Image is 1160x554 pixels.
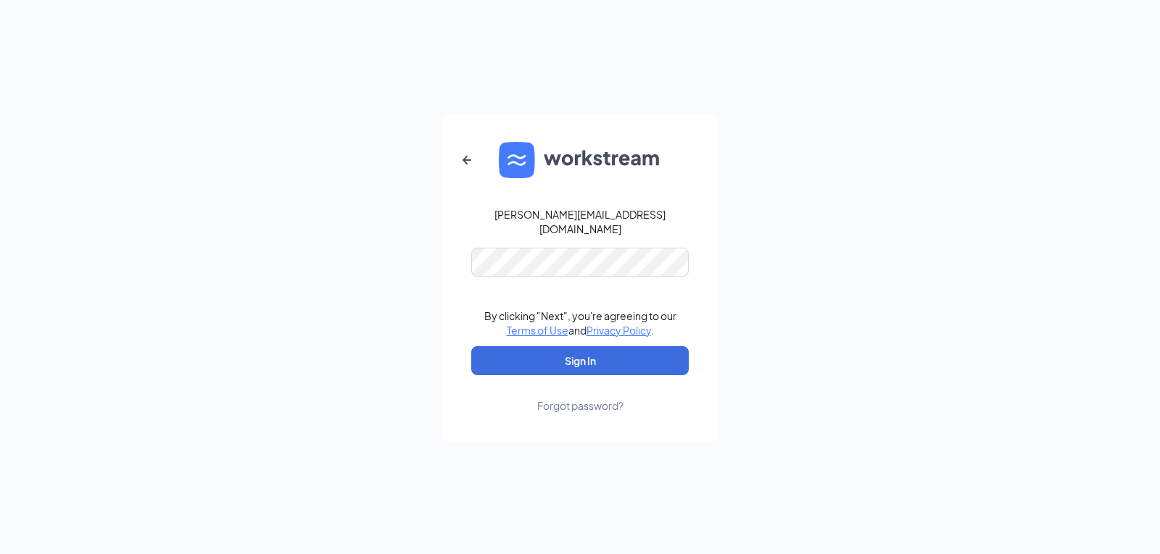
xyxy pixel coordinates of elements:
[484,309,676,337] div: By clicking "Next", you're agreeing to our and .
[471,207,689,236] div: [PERSON_NAME][EMAIL_ADDRESS][DOMAIN_NAME]
[537,398,623,413] div: Forgot password?
[499,142,661,178] img: WS logo and Workstream text
[537,375,623,413] a: Forgot password?
[449,143,484,177] button: ArrowLeftNew
[471,346,689,375] button: Sign In
[507,324,568,337] a: Terms of Use
[587,324,651,337] a: Privacy Policy
[458,151,476,169] svg: ArrowLeftNew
